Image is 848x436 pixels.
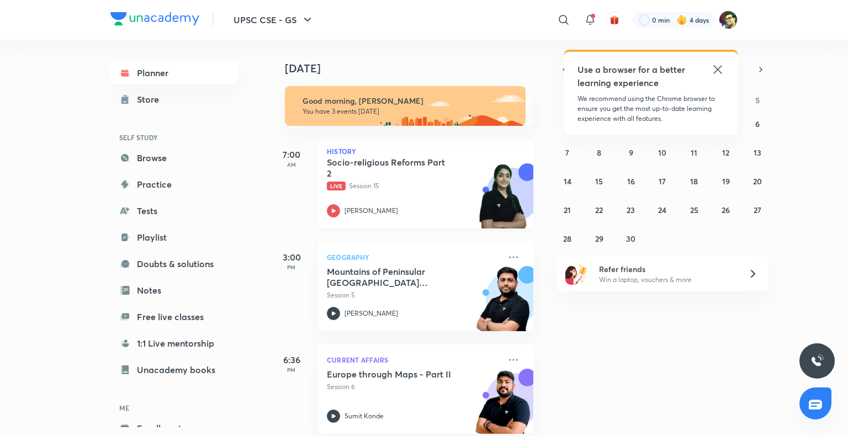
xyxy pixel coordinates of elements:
[577,63,687,89] h5: Use a browser for a better learning experience
[722,176,730,187] abbr: September 19, 2025
[269,366,314,373] p: PM
[303,96,516,106] h6: Good morning, [PERSON_NAME]
[659,176,666,187] abbr: September 17, 2025
[110,359,239,381] a: Unacademy books
[606,11,623,29] button: avatar
[609,15,619,25] img: avatar
[722,147,729,158] abbr: September 12, 2025
[110,128,239,147] h6: SELF STUDY
[627,205,635,215] abbr: September 23, 2025
[327,353,500,366] p: Current Affairs
[685,143,703,161] button: September 11, 2025
[754,147,761,158] abbr: September 13, 2025
[559,172,576,190] button: September 14, 2025
[269,148,314,161] h5: 7:00
[654,143,671,161] button: September 10, 2025
[110,332,239,354] a: 1:1 Live mentorship
[690,176,698,187] abbr: September 18, 2025
[110,200,239,222] a: Tests
[755,119,760,129] abbr: September 6, 2025
[327,290,500,300] p: Session 5
[749,172,766,190] button: September 20, 2025
[590,143,608,161] button: September 8, 2025
[564,176,571,187] abbr: September 14, 2025
[590,230,608,247] button: September 29, 2025
[658,205,666,215] abbr: September 24, 2025
[327,369,464,380] h5: Europe through Maps - Part II
[595,176,603,187] abbr: September 15, 2025
[565,147,569,158] abbr: September 7, 2025
[654,201,671,219] button: September 24, 2025
[595,233,603,244] abbr: September 29, 2025
[559,143,576,161] button: September 7, 2025
[110,279,239,301] a: Notes
[269,264,314,270] p: PM
[110,12,199,25] img: Company Logo
[717,201,735,219] button: September 26, 2025
[719,10,738,29] img: Mukesh Kumar Shahi
[749,201,766,219] button: September 27, 2025
[559,230,576,247] button: September 28, 2025
[327,182,346,190] span: Live
[654,172,671,190] button: September 17, 2025
[327,266,464,288] h5: Mountains of Peninsular India through Maps
[110,173,239,195] a: Practice
[344,206,398,216] p: [PERSON_NAME]
[577,94,724,124] p: We recommend using the Chrome browser to ensure you get the most up-to-date learning experience w...
[622,143,640,161] button: September 9, 2025
[749,115,766,132] button: September 6, 2025
[749,143,766,161] button: September 13, 2025
[137,93,166,106] div: Store
[590,201,608,219] button: September 22, 2025
[327,157,464,179] h5: Socio-religious Reforms Part 2
[269,353,314,366] h5: 6:36
[810,354,824,368] img: ttu
[722,205,730,215] abbr: September 26, 2025
[327,251,500,264] p: Geography
[658,147,666,158] abbr: September 10, 2025
[629,147,633,158] abbr: September 9, 2025
[599,263,735,275] h6: Refer friends
[685,201,703,219] button: September 25, 2025
[344,309,398,318] p: [PERSON_NAME]
[269,161,314,168] p: AM
[269,251,314,264] h5: 3:00
[565,263,587,285] img: referral
[717,172,735,190] button: September 19, 2025
[622,172,640,190] button: September 16, 2025
[622,230,640,247] button: September 30, 2025
[110,88,239,110] a: Store
[227,9,321,31] button: UPSC CSE - GS
[559,201,576,219] button: September 21, 2025
[285,62,544,75] h4: [DATE]
[685,172,703,190] button: September 18, 2025
[473,163,533,240] img: unacademy
[110,226,239,248] a: Playlist
[564,205,571,215] abbr: September 21, 2025
[627,176,635,187] abbr: September 16, 2025
[754,205,761,215] abbr: September 27, 2025
[755,95,760,105] abbr: Saturday
[285,86,526,126] img: morning
[690,205,698,215] abbr: September 25, 2025
[473,266,533,342] img: unacademy
[622,201,640,219] button: September 23, 2025
[110,147,239,169] a: Browse
[753,176,762,187] abbr: September 20, 2025
[303,107,516,116] p: You have 3 events [DATE]
[691,147,697,158] abbr: September 11, 2025
[676,14,687,25] img: streak
[110,253,239,275] a: Doubts & solutions
[595,205,603,215] abbr: September 22, 2025
[110,306,239,328] a: Free live classes
[327,181,500,191] p: Session 15
[590,172,608,190] button: September 15, 2025
[110,398,239,417] h6: ME
[110,12,199,28] a: Company Logo
[599,275,735,285] p: Win a laptop, vouchers & more
[344,411,384,421] p: Sumit Konde
[717,143,735,161] button: September 12, 2025
[563,233,571,244] abbr: September 28, 2025
[327,382,500,392] p: Session 6
[327,148,524,155] p: History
